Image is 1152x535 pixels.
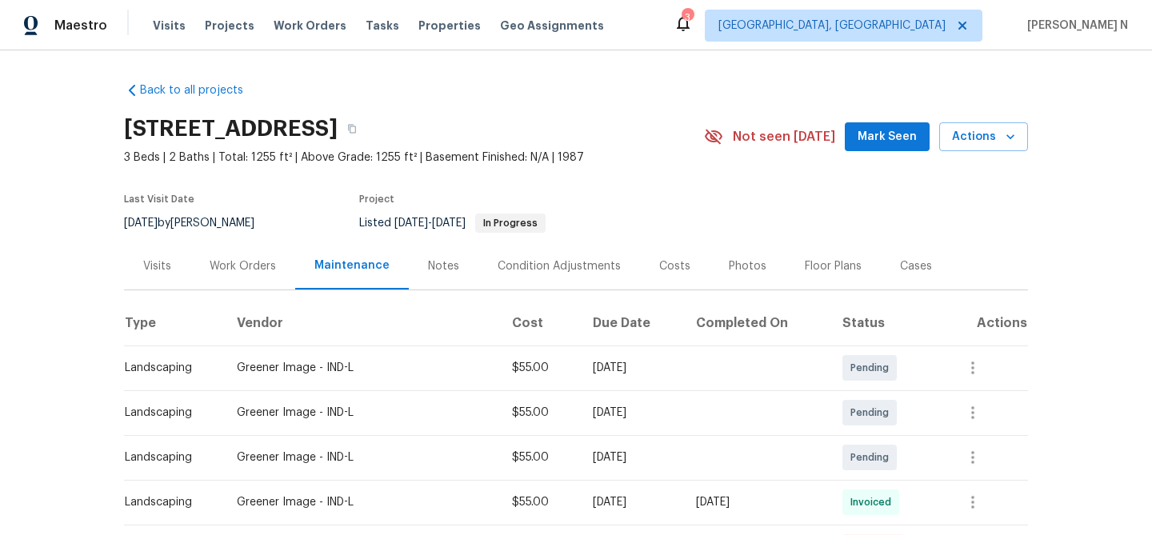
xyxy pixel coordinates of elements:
div: 3 [682,10,693,26]
span: [PERSON_NAME] N [1021,18,1128,34]
div: Notes [428,258,459,274]
span: Maestro [54,18,107,34]
span: Tasks [366,20,399,31]
th: Status [830,301,941,345]
div: Photos [729,258,766,274]
th: Type [124,301,224,345]
span: Properties [418,18,481,34]
div: Landscaping [125,494,211,510]
span: Projects [205,18,254,34]
div: Greener Image - IND-L [237,360,486,376]
div: $55.00 [512,449,567,465]
div: Greener Image - IND-L [237,494,486,510]
div: Floor Plans [805,258,862,274]
div: Costs [659,258,690,274]
div: Landscaping [125,405,211,421]
span: Pending [850,360,895,376]
span: Work Orders [274,18,346,34]
div: by [PERSON_NAME] [124,214,274,233]
th: Vendor [224,301,499,345]
div: Cases [900,258,932,274]
span: Mark Seen [858,127,917,147]
div: Visits [143,258,171,274]
span: [DATE] [432,218,466,229]
div: Maintenance [314,258,390,273]
span: Visits [153,18,186,34]
span: - [394,218,466,229]
th: Cost [499,301,580,345]
span: Pending [850,449,895,465]
div: Condition Adjustments [498,258,621,274]
div: Work Orders [210,258,276,274]
a: Back to all projects [124,82,278,98]
div: [DATE] [593,494,670,510]
button: Mark Seen [845,122,930,152]
th: Actions [941,301,1028,345]
div: $55.00 [512,360,567,376]
span: Invoiced [850,494,898,510]
th: Due Date [580,301,683,345]
span: Not seen [DATE] [733,129,835,145]
div: Landscaping [125,449,211,465]
div: $55.00 [512,405,567,421]
div: Greener Image - IND-L [237,405,486,421]
span: [DATE] [124,218,158,229]
span: Listed [359,218,546,229]
button: Actions [939,122,1028,152]
h2: [STREET_ADDRESS] [124,121,338,137]
th: Completed On [683,301,830,345]
span: [DATE] [394,218,428,229]
div: [DATE] [593,360,670,376]
span: Last Visit Date [124,194,194,204]
div: [DATE] [696,494,817,510]
div: $55.00 [512,494,567,510]
span: Actions [952,127,1015,147]
div: Greener Image - IND-L [237,449,486,465]
span: [GEOGRAPHIC_DATA], [GEOGRAPHIC_DATA] [718,18,946,34]
div: Landscaping [125,360,211,376]
span: 3 Beds | 2 Baths | Total: 1255 ft² | Above Grade: 1255 ft² | Basement Finished: N/A | 1987 [124,150,704,166]
span: Project [359,194,394,204]
div: [DATE] [593,449,670,465]
div: [DATE] [593,405,670,421]
span: Geo Assignments [500,18,604,34]
span: Pending [850,405,895,421]
span: In Progress [477,218,544,228]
